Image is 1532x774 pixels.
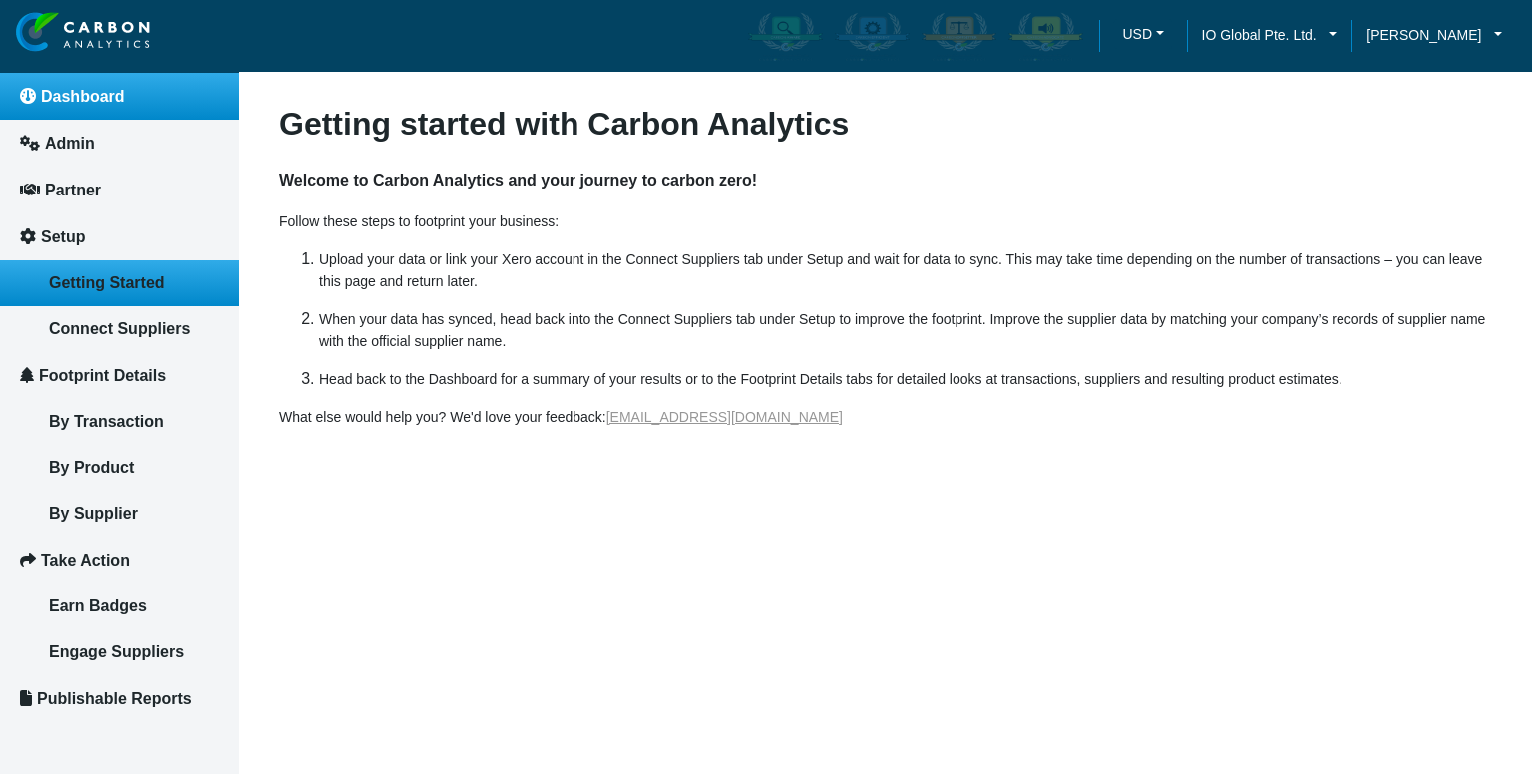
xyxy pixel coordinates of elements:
[49,413,164,430] span: By Transaction
[319,308,1492,352] p: When your data has synced, head back into the Connect Suppliers tab under Setup to improve the fo...
[1366,24,1481,46] span: [PERSON_NAME]
[37,690,191,707] span: Publishable Reports
[1099,19,1186,54] a: USDUSD
[45,182,101,198] span: Partner
[49,597,147,614] span: Earn Badges
[748,11,823,61] img: carbon-aware-enabled.png
[1114,19,1171,49] button: USD
[49,643,184,660] span: Engage Suppliers
[1351,24,1517,46] a: [PERSON_NAME]
[1202,24,1317,46] span: IO Global Pte. Ltd.
[319,368,1492,390] p: Head back to the Dashboard for a summary of your results or to the Footprint Details tabs for det...
[49,320,190,337] span: Connect Suppliers
[45,135,95,152] span: Admin
[16,12,150,53] img: insight-logo-2.png
[41,552,130,569] span: Take Action
[49,505,138,522] span: By Supplier
[835,11,910,61] img: carbon-efficient-enabled.png
[319,248,1492,292] p: Upload your data or link your Xero account in the Connect Suppliers tab under Setup and wait for ...
[279,210,1492,232] p: Follow these steps to footprint your business:
[39,367,166,384] span: Footprint Details
[26,243,364,287] input: Enter your email address
[271,614,362,641] em: Start Chat
[1008,11,1083,61] img: carbon-advocate-enabled.png
[41,88,125,105] span: Dashboard
[26,302,364,597] textarea: Type your message and hit 'Enter'
[327,10,375,58] div: Minimize live chat window
[1004,7,1087,65] div: Carbon Advocate
[606,409,843,425] a: [EMAIL_ADDRESS][DOMAIN_NAME]
[279,105,1492,143] h3: Getting started with Carbon Analytics
[49,459,134,476] span: By Product
[22,110,52,140] div: Navigation go back
[26,185,364,228] input: Enter your last name
[41,228,85,245] span: Setup
[922,11,996,61] img: carbon-offsetter-enabled.png
[1187,24,1352,46] a: IO Global Pte. Ltd.
[918,7,1000,65] div: Carbon Offsetter
[744,7,827,65] div: Carbon Aware
[279,406,1492,428] p: What else would help you? We'd love your feedback:
[134,112,365,138] div: Chat with us now
[831,7,914,65] div: Carbon Efficient
[49,274,165,291] span: Getting Started
[279,151,1492,210] h4: Welcome to Carbon Analytics and your journey to carbon zero!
